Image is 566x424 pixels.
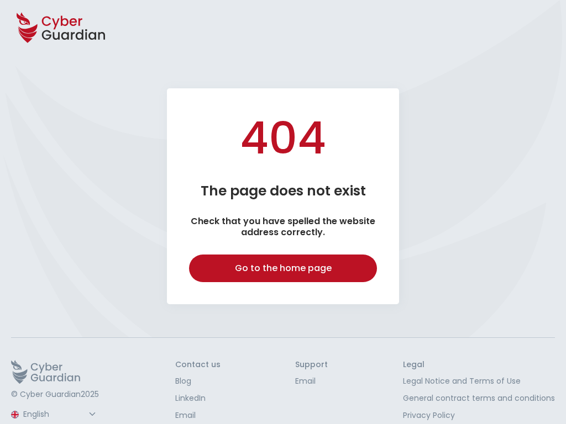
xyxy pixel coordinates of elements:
[189,216,377,238] p: Check that you have spelled the website address correctly.
[175,393,221,404] a: LinkedIn
[189,255,377,282] button: Go to the home page
[189,182,377,199] h2: The page does not exist
[197,262,369,275] div: Go to the home page
[403,360,555,370] h3: Legal
[403,410,555,421] a: Privacy Policy
[175,375,221,387] a: Blog
[11,390,100,400] p: © Cyber Guardian 2025
[11,411,19,418] img: region-logo
[403,375,555,387] a: Legal Notice and Terms of Use
[295,375,328,387] a: Email
[175,360,221,370] h3: Contact us
[295,360,328,370] h3: Support
[189,110,377,166] h1: 404
[403,393,555,404] a: General contract terms and conditions
[175,410,221,421] a: Email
